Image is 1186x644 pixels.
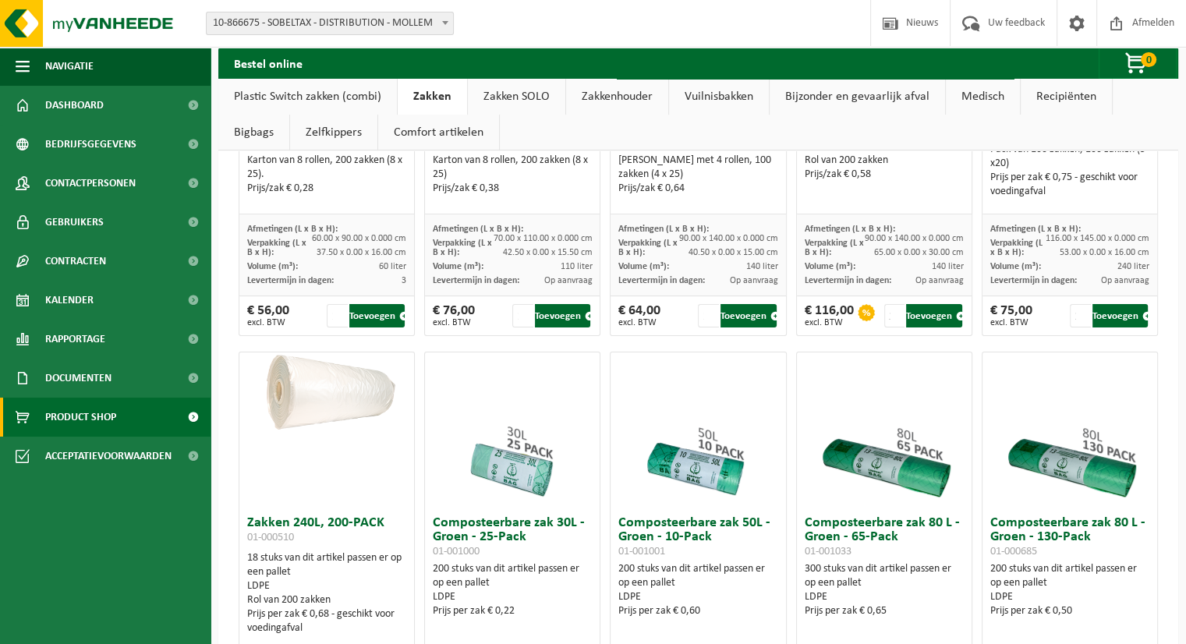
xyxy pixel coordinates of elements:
span: Afmetingen (L x B x H): [247,225,338,234]
div: 18 stuks van dit artikel passen er op een pallet [247,551,406,635]
span: 60.00 x 90.00 x 0.000 cm [312,234,406,243]
span: Navigatie [45,47,94,86]
span: Afmetingen (L x B x H): [805,225,895,234]
div: LDPE [247,579,406,593]
button: Toevoegen [720,304,776,327]
span: 60 liter [379,262,406,271]
span: 3 [402,276,406,285]
span: Op aanvraag [915,276,964,285]
span: excl. BTW [805,318,854,327]
a: Zakken [398,79,467,115]
img: 01-001033 [806,352,962,508]
div: Prijs per zak € 0,75 - geschikt voor voedingafval [990,171,1149,199]
span: Op aanvraag [543,276,592,285]
span: 116.00 x 145.00 x 0.000 cm [1046,234,1149,243]
img: 01-000510 [239,352,414,440]
span: 01-001001 [618,546,665,557]
span: Volume (m³): [990,262,1041,271]
input: 1 [884,304,905,327]
div: 200 stuks van dit artikel passen er op een pallet [433,562,592,618]
a: Medisch [946,79,1020,115]
span: 01-000685 [990,546,1037,557]
span: 240 liter [1117,262,1149,271]
div: Prijs/zak € 0,28 [247,182,406,196]
span: Volume (m³): [247,262,298,271]
img: 01-001000 [434,352,590,508]
a: Bijzonder en gevaarlijk afval [770,79,945,115]
div: Rol van 200 zakken [805,154,964,168]
img: 01-001001 [620,352,776,508]
span: 42.50 x 0.00 x 15.50 cm [502,248,592,257]
span: Dashboard [45,86,104,125]
span: 01-000510 [247,532,294,543]
h2: Bestel online [218,48,318,78]
input: 1 [698,304,719,327]
span: Op aanvraag [1101,276,1149,285]
div: 300 stuks van dit artikel passen er op een pallet [805,562,964,618]
h3: Composteerbare zak 80 L - Groen - 65-Pack [805,516,964,558]
span: 90.00 x 140.00 x 0.000 cm [865,234,964,243]
span: Levertermijn in dagen: [805,276,891,285]
div: LDPE [805,590,964,604]
div: LDPE [433,590,592,604]
h3: Composteerbare zak 80 L - Groen - 130-Pack [990,516,1149,558]
a: Bigbags [218,115,289,150]
span: 110 liter [560,262,592,271]
div: Prijs/zak € 0,64 [618,182,777,196]
span: Contactpersonen [45,164,136,203]
div: € 56,00 [247,304,289,327]
a: Recipiënten [1021,79,1112,115]
span: 65.00 x 0.00 x 30.00 cm [874,248,964,257]
div: LDPE [990,590,1149,604]
div: Karton van 8 rollen, 200 zakken (8 x 25) [433,154,592,182]
span: 90.00 x 140.00 x 0.000 cm [679,234,778,243]
span: excl. BTW [433,318,475,327]
a: Zakkenhouder [566,79,668,115]
button: Toevoegen [535,304,590,327]
div: LDPE [618,590,777,604]
div: € 76,00 [433,304,475,327]
span: 53.00 x 0.00 x 16.00 cm [1060,248,1149,257]
a: Plastic Switch zakken (combi) [218,79,397,115]
span: excl. BTW [990,318,1032,327]
span: Afmetingen (L x B x H): [433,225,523,234]
div: [PERSON_NAME] met 4 rollen, 100 zakken (4 x 25) [618,154,777,182]
div: 52 stuks van dit artikel passen er op een pallet [433,111,592,196]
span: Volume (m³): [433,262,483,271]
span: excl. BTW [247,318,289,327]
span: Bedrijfsgegevens [45,125,136,164]
span: Product Shop [45,398,116,437]
span: Levertermijn in dagen: [247,276,334,285]
span: Acceptatievoorwaarden [45,437,172,476]
div: Prijs per zak € 0,22 [433,604,592,618]
a: Zelfkippers [290,115,377,150]
h3: Composteerbare zak 30L - Groen - 25-Pack [433,516,592,558]
span: 140 liter [932,262,964,271]
input: 1 [512,304,533,327]
span: Afmetingen (L x B x H): [618,225,709,234]
div: € 116,00 [805,304,854,327]
span: 10-866675 - SOBELTAX - DISTRIBUTION - MOLLEM [207,12,453,34]
a: Comfort artikelen [378,115,499,150]
span: Volume (m³): [805,262,855,271]
span: Op aanvraag [730,276,778,285]
button: Toevoegen [906,304,961,327]
span: Levertermijn in dagen: [990,276,1077,285]
span: 10-866675 - SOBELTAX - DISTRIBUTION - MOLLEM [206,12,454,35]
img: 01-000685 [992,352,1148,508]
div: Prijs per zak € 0,65 [805,604,964,618]
span: Levertermijn in dagen: [433,276,519,285]
span: Kalender [45,281,94,320]
a: Vuilnisbakken [669,79,769,115]
span: Gebruikers [45,203,104,242]
div: € 64,00 [618,304,660,327]
div: 200 stuks van dit artikel passen er op een pallet [990,562,1149,618]
div: € 75,00 [990,304,1032,327]
button: 0 [1099,48,1177,79]
div: Prijs per zak € 0,50 [990,604,1149,618]
div: Prijs per zak € 0,60 [618,604,777,618]
span: Verpakking (L x B x H): [618,239,678,257]
span: Levertermijn in dagen: [618,276,705,285]
input: 1 [327,304,348,327]
input: 1 [1070,304,1091,327]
